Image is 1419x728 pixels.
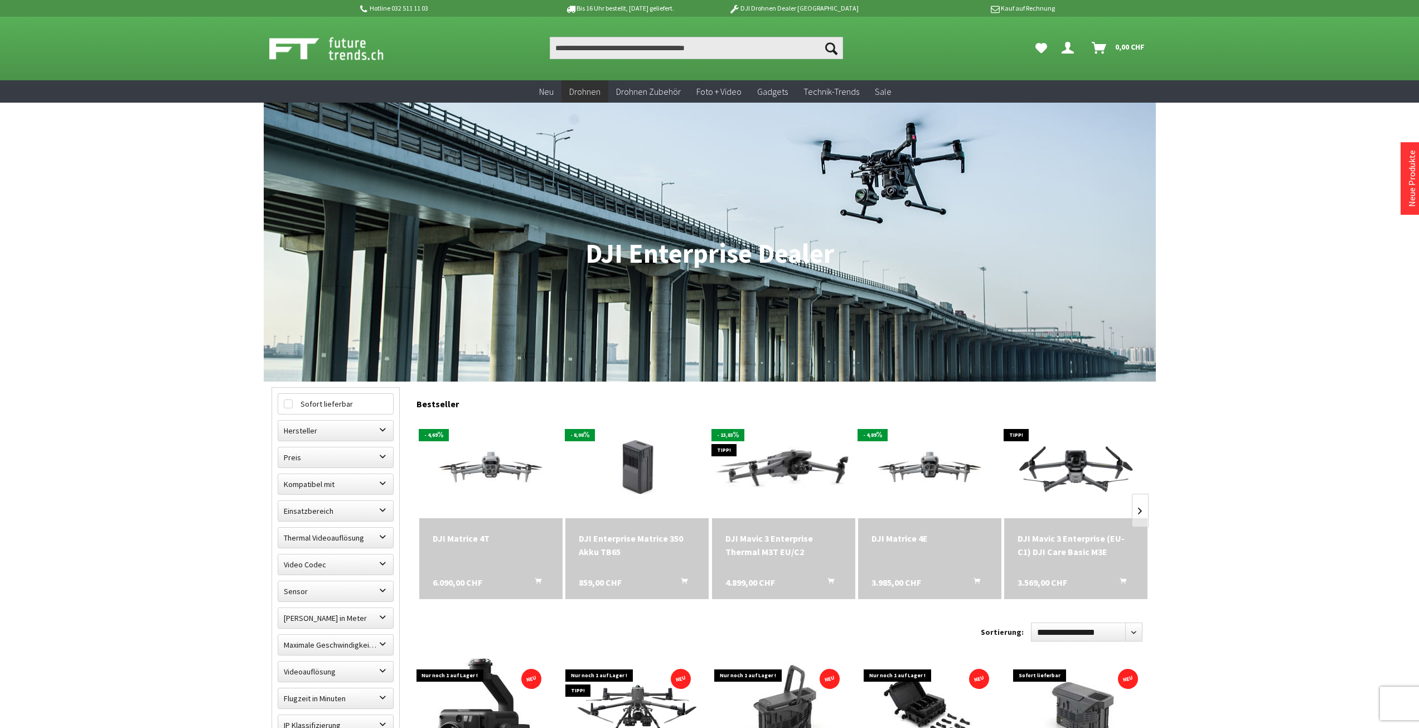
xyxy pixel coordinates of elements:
span: Foto + Video [696,86,742,97]
label: Hersteller [278,421,393,441]
label: Maximale Geschwindigkeit in km/h [278,635,393,655]
a: Dein Konto [1057,37,1083,59]
span: Drohnen [569,86,600,97]
div: DJI Mavic 3 Enterprise (EU-C1) DJI Care Basic M3E [1018,532,1134,558]
button: In den Warenkorb [1106,576,1133,590]
input: Produkt, Marke, Kategorie, EAN, Artikelnummer… [550,37,843,59]
a: DJI Enterprise Matrice 350 Akku TB65 859,00 CHF In den Warenkorb [579,532,695,558]
span: 3.985,00 CHF [871,576,921,589]
label: Sofort lieferbar [278,394,393,414]
img: Shop Futuretrends - zur Startseite wechseln [269,35,408,62]
img: DJI Enterprise Matrice 350 Akku TB65 [574,418,700,518]
a: Foto + Video [689,80,749,103]
img: DJI Matrice 4E [858,427,1001,508]
button: In den Warenkorb [960,576,987,590]
span: Drohnen Zubehör [616,86,681,97]
span: Sale [875,86,892,97]
label: Einsatzbereich [278,501,393,521]
label: Maximale Flughöhe in Meter [278,608,393,628]
a: DJI Mavic 3 Enterprise (EU-C1) DJI Care Basic M3E 3.569,00 CHF In den Warenkorb [1018,532,1134,558]
button: In den Warenkorb [667,576,694,590]
span: Neu [539,86,554,97]
label: Sensor [278,581,393,601]
span: Technik-Trends [803,86,859,97]
a: DJI Matrice 4T 6.090,00 CHF In den Warenkorb [433,532,549,545]
label: Sortierung: [981,623,1024,641]
label: Thermal Videoauflösung [278,528,393,548]
a: Neue Produkte [1406,150,1417,207]
a: Meine Favoriten [1030,37,1053,59]
a: DJI Mavic 3 Enterprise Thermal M3T EU/C2 4.899,00 CHF In den Warenkorb [725,532,842,558]
label: Kompatibel mit [278,474,393,494]
div: DJI Enterprise Matrice 350 Akku TB65 [579,532,695,558]
label: Videoauflösung [278,662,393,682]
a: DJI Matrice 4E 3.985,00 CHF In den Warenkorb [871,532,988,545]
p: DJI Drohnen Dealer [GEOGRAPHIC_DATA] [706,2,880,15]
div: Bestseller [417,387,1148,415]
p: Bis 16 Uhr bestellt, [DATE] geliefert. [532,2,706,15]
img: DJI Mavic 3 Enterprise (EU-C1) DJI Care Basic M3E [1004,427,1147,508]
button: In den Warenkorb [814,576,841,590]
label: Flugzeit in Minuten [278,688,393,708]
p: Kauf auf Rechnung [881,2,1055,15]
img: DJI Matrice 4T [419,427,563,508]
span: 4.899,00 CHF [725,576,775,589]
span: Gadgets [757,86,788,97]
p: Hotline 032 511 11 03 [359,2,532,15]
span: 859,00 CHF [579,576,622,589]
span: 6.090,00 CHF [433,576,482,589]
span: 3.569,00 CHF [1018,576,1067,589]
a: Drohnen [561,80,608,103]
button: In den Warenkorb [521,576,548,590]
h1: DJI Enterprise Dealer [272,240,1148,268]
a: Gadgets [749,80,796,103]
a: Warenkorb [1087,37,1150,59]
label: Preis [278,447,393,467]
a: Sale [867,80,899,103]
a: Technik-Trends [796,80,867,103]
div: DJI Matrice 4T [433,532,549,545]
button: Suchen [820,37,843,59]
label: Video Codec [278,555,393,575]
span: 0,00 CHF [1115,38,1145,56]
div: DJI Mavic 3 Enterprise Thermal M3T EU/C2 [725,532,842,558]
a: Neu [531,80,561,103]
a: Drohnen Zubehör [608,80,689,103]
img: DJI Mavic 3 Enterprise Thermal M3T EU/C2 [712,423,855,513]
div: DJI Matrice 4E [871,532,988,545]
